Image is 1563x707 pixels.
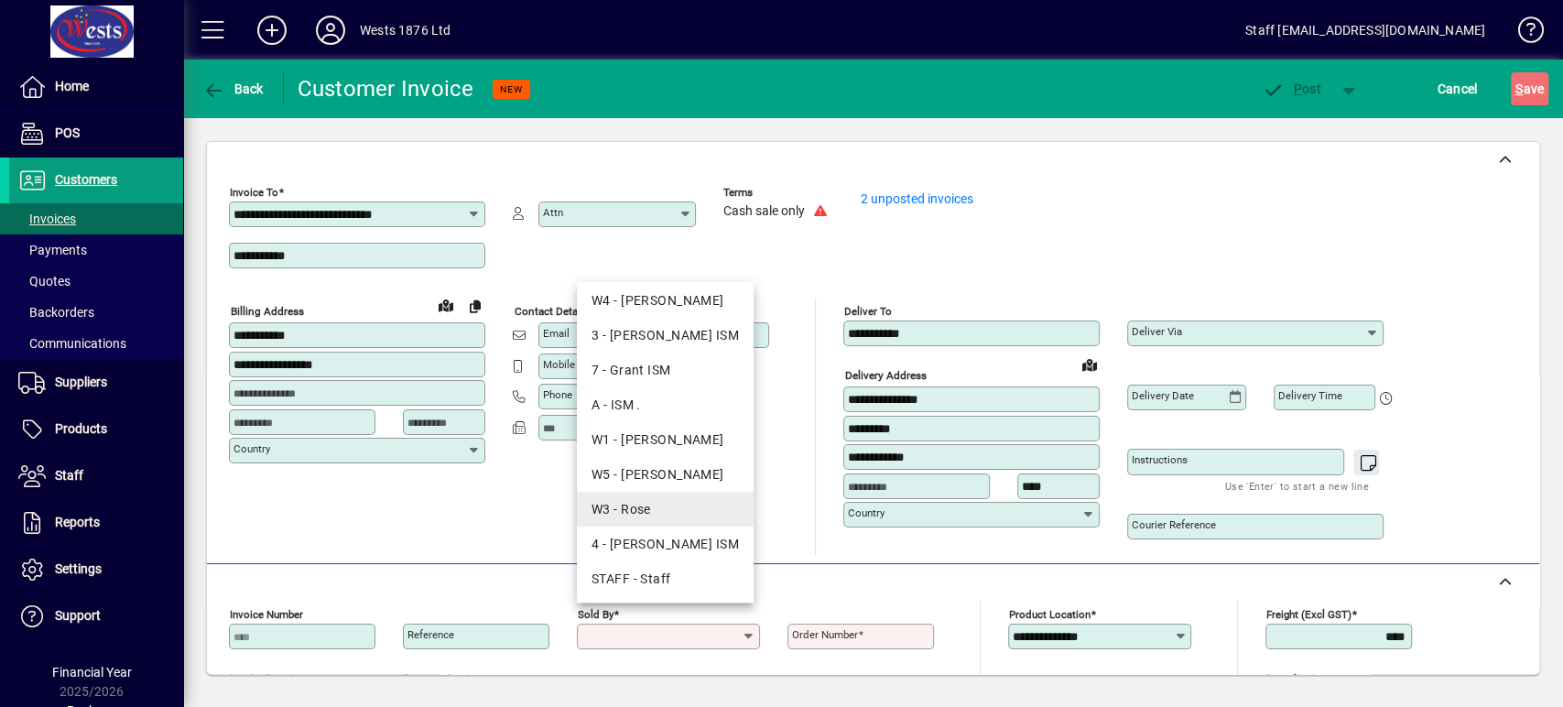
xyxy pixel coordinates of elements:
[360,16,450,45] div: Wests 1876 Ltd
[577,353,754,387] mat-option: 7 - Grant ISM
[592,361,739,380] div: 7 - Grant ISM
[1266,672,1310,685] mat-label: Rounding
[233,442,270,455] mat-label: Country
[18,243,87,257] span: Payments
[592,326,739,345] div: 3 - [PERSON_NAME] ISM
[9,407,183,452] a: Products
[1225,475,1369,496] mat-hint: Use 'Enter' to start a new line
[55,172,117,187] span: Customers
[431,290,461,320] a: View on map
[844,305,892,318] mat-label: Deliver To
[543,206,563,219] mat-label: Attn
[55,515,100,529] span: Reports
[592,430,739,450] div: W1 - [PERSON_NAME]
[55,421,107,436] span: Products
[9,328,183,359] a: Communications
[230,672,288,685] mat-label: Invoice date
[592,291,739,310] div: W4 - [PERSON_NAME]
[230,186,278,199] mat-label: Invoice To
[9,297,183,328] a: Backorders
[592,500,739,519] div: W3 - Rose
[18,274,71,288] span: Quotes
[577,492,754,527] mat-option: W3 - Rose
[577,318,754,353] mat-option: 3 - David ISM
[55,608,101,623] span: Support
[1278,389,1342,402] mat-label: Delivery time
[1438,74,1478,103] span: Cancel
[543,327,570,340] mat-label: Email
[18,336,126,351] span: Communications
[55,468,83,483] span: Staff
[592,396,739,415] div: A - ISM .
[723,187,833,199] span: Terms
[9,360,183,406] a: Suppliers
[1266,608,1351,621] mat-label: Freight (excl GST)
[9,234,183,266] a: Payments
[577,457,754,492] mat-option: W5 - Kate
[1132,518,1216,531] mat-label: Courier Reference
[9,64,183,110] a: Home
[55,79,89,93] span: Home
[1245,16,1485,45] div: Staff [EMAIL_ADDRESS][DOMAIN_NAME]
[848,506,885,519] mat-label: Country
[577,561,754,596] mat-option: STAFF - Staff
[18,212,76,226] span: Invoices
[577,387,754,422] mat-option: A - ISM .
[407,628,454,641] mat-label: Reference
[301,14,360,47] button: Profile
[9,453,183,499] a: Staff
[298,74,474,103] div: Customer Invoice
[1262,82,1321,96] span: ost
[1132,325,1182,338] mat-label: Deliver via
[1294,82,1302,96] span: P
[1009,608,1091,621] mat-label: Product location
[500,83,523,95] span: NEW
[1132,453,1188,466] mat-label: Instructions
[9,111,183,157] a: POS
[1075,350,1104,379] a: View on map
[861,191,973,206] a: 2 unposted invoices
[577,283,754,318] mat-option: W4 - Craig
[202,82,264,96] span: Back
[55,375,107,389] span: Suppliers
[52,665,132,680] span: Financial Year
[9,203,183,234] a: Invoices
[198,72,268,105] button: Back
[577,422,754,457] mat-option: W1 - Judy
[9,500,183,546] a: Reports
[55,561,102,576] span: Settings
[9,593,183,639] a: Support
[1511,72,1548,105] button: Save
[55,125,80,140] span: POS
[592,570,739,589] div: STAFF - Staff
[461,291,490,321] button: Copy to Delivery address
[9,266,183,297] a: Quotes
[18,305,94,320] span: Backorders
[1132,389,1194,402] mat-label: Delivery date
[230,608,303,621] mat-label: Invoice number
[1253,72,1330,105] button: Post
[592,535,739,554] div: 4 - [PERSON_NAME] ISM
[1515,82,1523,96] span: S
[404,672,465,685] mat-label: Payment due
[1503,4,1540,63] a: Knowledge Base
[183,72,284,105] app-page-header-button: Back
[543,358,575,371] mat-label: Mobile
[792,628,858,641] mat-label: Order number
[578,608,613,621] mat-label: Sold by
[9,547,183,593] a: Settings
[592,465,739,484] div: W5 - [PERSON_NAME]
[243,14,301,47] button: Add
[723,204,805,219] span: Cash sale only
[1433,72,1482,105] button: Cancel
[543,388,572,401] mat-label: Phone
[1515,74,1544,103] span: ave
[577,527,754,561] mat-option: 4 - Shane ISM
